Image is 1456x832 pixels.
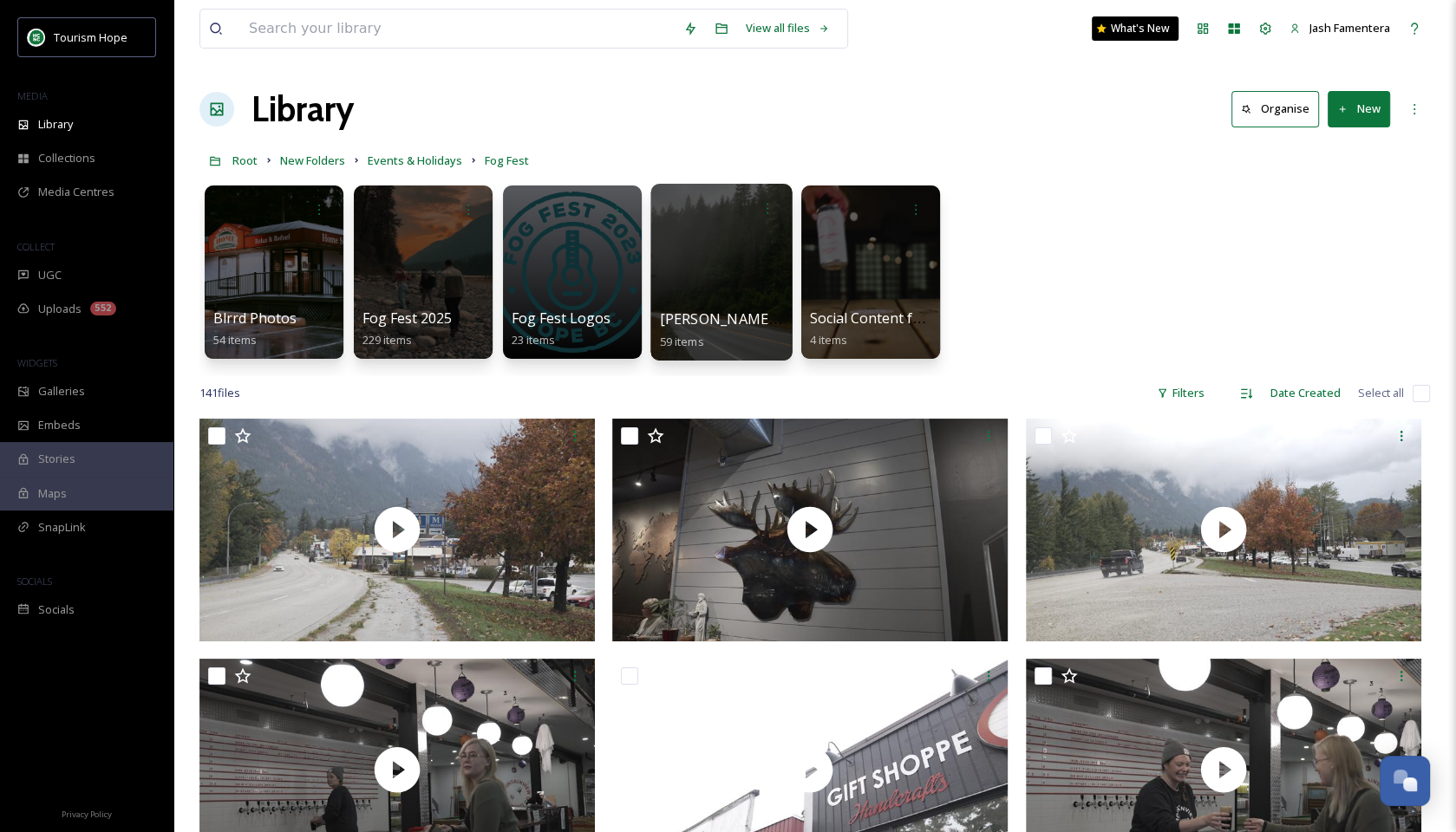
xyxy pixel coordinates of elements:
span: Fog Fest 2025 [362,309,452,328]
span: Privacy Policy [62,809,112,820]
button: New [1328,91,1390,127]
span: SnapLink [38,519,86,536]
button: Organise [1231,91,1319,127]
a: Events & Holidays [368,150,462,171]
input: Search your library [240,10,675,48]
span: 229 items [362,332,412,348]
span: Media Centres [38,184,114,200]
span: 141 file s [199,385,240,401]
a: Blrrd Photos54 items [213,310,297,348]
a: Fog Fest Logos23 items [512,310,610,348]
button: Open Chat [1380,756,1430,806]
img: thumbnail [612,419,1008,641]
span: SOCIALS [17,575,52,588]
span: Blrrd Photos [213,309,297,328]
a: What's New [1092,16,1179,41]
span: Galleries [38,383,85,400]
span: 54 items [213,332,257,348]
a: Root [232,150,258,171]
span: 4 items [810,332,847,348]
a: Privacy Policy [62,803,112,823]
span: MEDIA [17,89,48,102]
div: 552 [90,302,116,315]
img: thumbnail [1026,419,1421,641]
a: [PERSON_NAME]'s Photos59 items [660,311,835,349]
img: logo.png [28,29,45,46]
img: thumbnail [199,419,595,641]
span: Socials [38,601,75,618]
span: WIDGETS [17,356,57,369]
span: [PERSON_NAME]'s Photos [660,309,835,328]
span: Events & Holidays [368,153,462,168]
span: Fog Fest [485,153,529,168]
span: Library [38,116,73,133]
a: Social Content from Previous Years4 items [810,310,1040,348]
span: Collections [38,150,95,166]
span: COLLECT [17,240,55,253]
span: UGC [38,267,62,283]
div: Date Created [1262,376,1349,410]
span: Select all [1358,385,1404,401]
a: Library [251,83,354,135]
a: Fog Fest [485,150,529,171]
a: Jash Famentera [1281,11,1399,45]
span: Social Content from Previous Years [810,309,1040,328]
span: Tourism Hope [54,29,127,45]
span: 59 items [660,333,704,348]
a: Fog Fest 2025229 items [362,310,452,348]
span: Maps [38,485,67,502]
span: New Folders [280,153,345,168]
span: Jash Famentera [1309,20,1390,36]
a: New Folders [280,150,345,171]
span: Stories [38,451,75,467]
span: Embeds [38,417,81,433]
span: Fog Fest Logos [512,309,610,328]
span: 23 items [512,332,555,348]
a: View all files [737,11,839,45]
span: Root [232,153,258,168]
span: Uploads [38,301,82,317]
div: Filters [1148,376,1213,410]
